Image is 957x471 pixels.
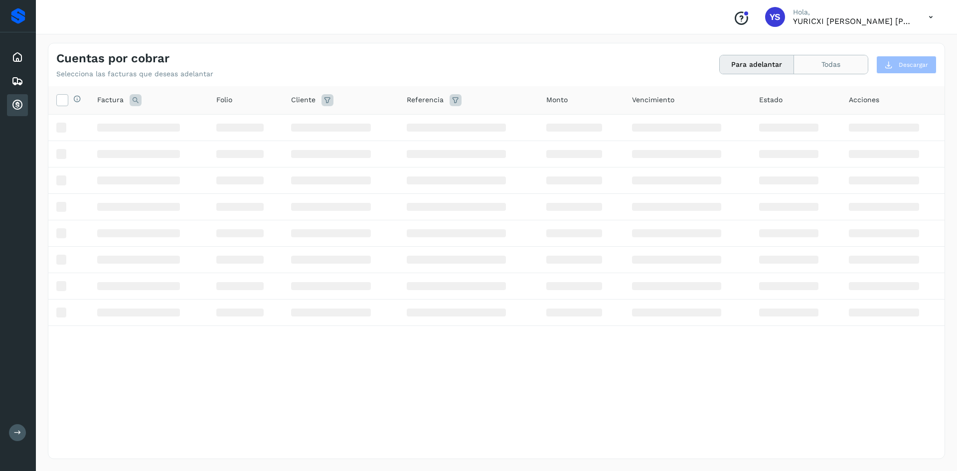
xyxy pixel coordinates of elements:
span: Vencimiento [632,95,674,105]
span: Referencia [407,95,444,105]
p: Hola, [793,8,913,16]
div: Embarques [7,70,28,92]
div: Inicio [7,46,28,68]
p: Selecciona las facturas que deseas adelantar [56,70,213,78]
span: Factura [97,95,124,105]
button: Descargar [876,56,937,74]
span: Estado [759,95,783,105]
span: Cliente [291,95,316,105]
h4: Cuentas por cobrar [56,51,169,66]
span: Acciones [849,95,879,105]
button: Para adelantar [720,55,794,74]
p: YURICXI SARAHI CANIZALES AMPARO [793,16,913,26]
span: Descargar [899,60,928,69]
span: Monto [546,95,568,105]
button: Todas [794,55,868,74]
div: Cuentas por cobrar [7,94,28,116]
span: Folio [216,95,232,105]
